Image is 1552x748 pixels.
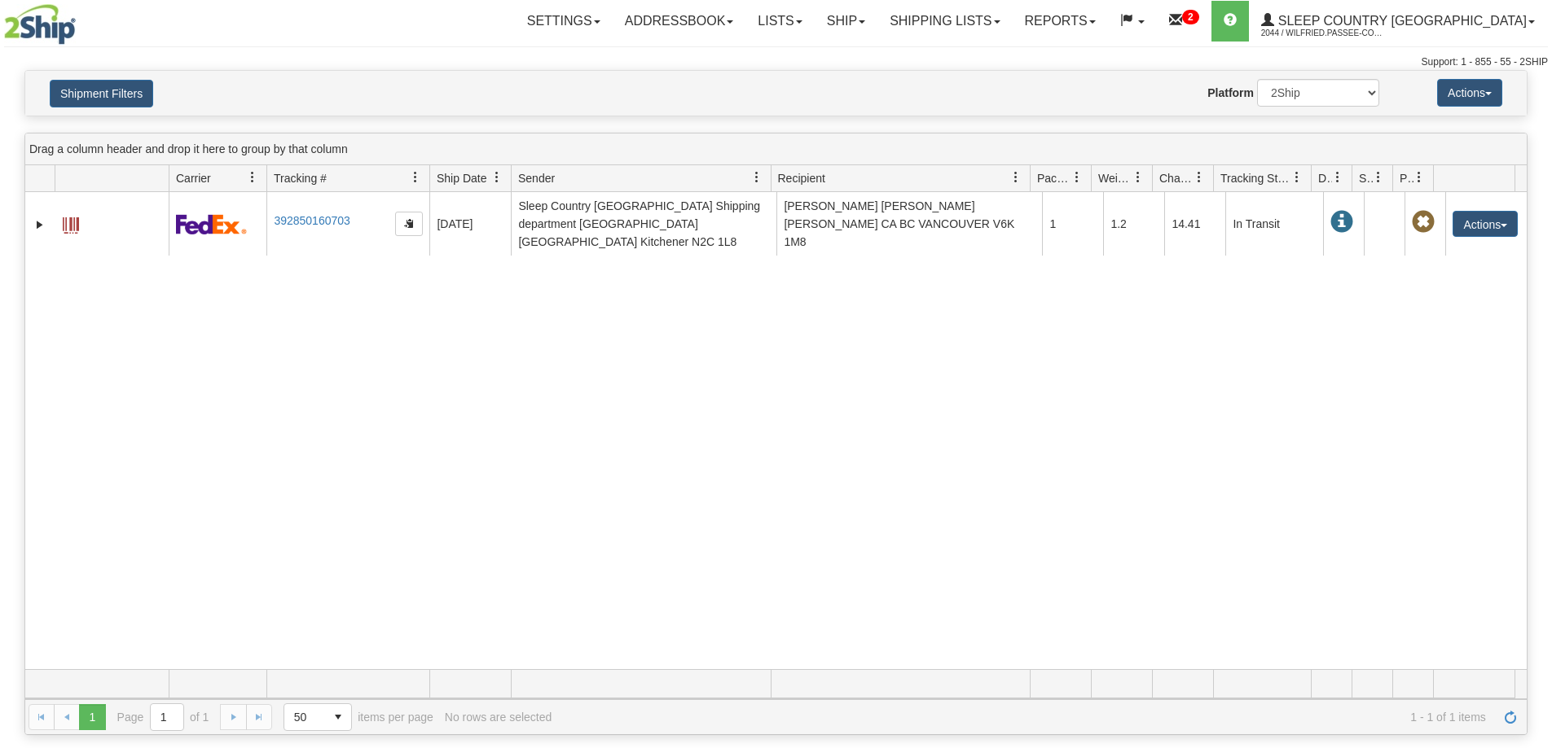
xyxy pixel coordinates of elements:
[1098,170,1132,186] span: Weight
[1124,164,1152,191] a: Weight filter column settings
[395,212,423,236] button: Copy to clipboard
[1330,211,1353,234] span: In Transit
[1157,1,1211,42] a: 2
[1037,170,1071,186] span: Packages
[176,214,247,234] img: 2 - FedEx Express®
[511,192,776,256] td: Sleep Country [GEOGRAPHIC_DATA] Shipping department [GEOGRAPHIC_DATA] [GEOGRAPHIC_DATA] Kitchener...
[274,214,350,227] a: 392850160703
[25,133,1527,165] div: grid grouping header
[563,711,1486,724] span: 1 - 1 of 1 items
[50,80,153,107] button: Shipment Filters
[1359,170,1373,186] span: Shipment Issues
[743,164,771,191] a: Sender filter column settings
[176,170,211,186] span: Carrier
[1225,192,1323,256] td: In Transit
[284,703,433,731] span: items per page
[1103,192,1164,256] td: 1.2
[1365,164,1392,191] a: Shipment Issues filter column settings
[1497,704,1523,730] a: Refresh
[1412,211,1435,234] span: Pickup Not Assigned
[4,4,76,45] img: logo2044.jpg
[1002,164,1030,191] a: Recipient filter column settings
[151,704,183,730] input: Page 1
[745,1,814,42] a: Lists
[1405,164,1433,191] a: Pickup Status filter column settings
[1515,291,1550,457] iframe: chat widget
[79,704,105,730] span: Page 1
[445,711,552,724] div: No rows are selected
[1207,85,1254,101] label: Platform
[1249,1,1547,42] a: Sleep Country [GEOGRAPHIC_DATA] 2044 / Wilfried.Passee-Coutrin
[877,1,1012,42] a: Shipping lists
[815,1,877,42] a: Ship
[1042,192,1103,256] td: 1
[1159,170,1194,186] span: Charge
[402,164,429,191] a: Tracking # filter column settings
[1185,164,1213,191] a: Charge filter column settings
[1400,170,1414,186] span: Pickup Status
[515,1,613,42] a: Settings
[63,210,79,236] a: Label
[1318,170,1332,186] span: Delivery Status
[778,170,825,186] span: Recipient
[1261,25,1383,42] span: 2044 / Wilfried.Passee-Coutrin
[325,704,351,730] span: select
[32,217,48,233] a: Expand
[239,164,266,191] a: Carrier filter column settings
[1453,211,1518,237] button: Actions
[429,192,511,256] td: [DATE]
[776,192,1042,256] td: [PERSON_NAME] [PERSON_NAME] [PERSON_NAME] CA BC VANCOUVER V6K 1M8
[1274,14,1527,28] span: Sleep Country [GEOGRAPHIC_DATA]
[613,1,746,42] a: Addressbook
[1164,192,1225,256] td: 14.41
[274,170,327,186] span: Tracking #
[1013,1,1108,42] a: Reports
[1182,10,1199,24] sup: 2
[1220,170,1291,186] span: Tracking Status
[437,170,486,186] span: Ship Date
[1283,164,1311,191] a: Tracking Status filter column settings
[284,703,352,731] span: Page sizes drop down
[1063,164,1091,191] a: Packages filter column settings
[483,164,511,191] a: Ship Date filter column settings
[117,703,209,731] span: Page of 1
[518,170,555,186] span: Sender
[1324,164,1352,191] a: Delivery Status filter column settings
[1437,79,1502,107] button: Actions
[4,55,1548,69] div: Support: 1 - 855 - 55 - 2SHIP
[294,709,315,725] span: 50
